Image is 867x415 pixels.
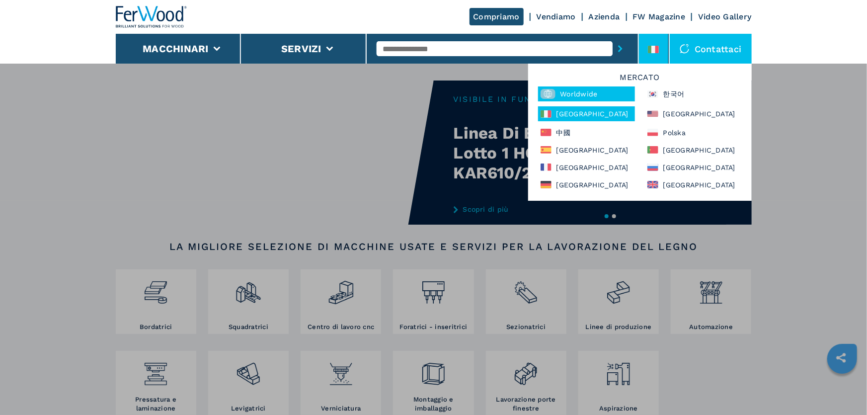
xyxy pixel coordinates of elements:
[537,12,576,21] a: Vendiamo
[589,12,620,21] a: Azienda
[698,12,751,21] a: Video Gallery
[281,43,321,55] button: Servizi
[538,86,635,101] div: Worldwide
[538,126,635,139] div: 中國
[645,106,742,121] div: [GEOGRAPHIC_DATA]
[143,43,209,55] button: Macchinari
[470,8,524,25] a: Compriamo
[613,37,628,60] button: submit-button
[645,126,742,139] div: Polska
[670,34,752,64] div: Contattaci
[538,106,635,121] div: [GEOGRAPHIC_DATA]
[116,6,187,28] img: Ferwood
[533,74,747,86] h6: Mercato
[633,12,686,21] a: FW Magazine
[645,161,742,173] div: [GEOGRAPHIC_DATA]
[538,144,635,156] div: [GEOGRAPHIC_DATA]
[538,161,635,173] div: [GEOGRAPHIC_DATA]
[645,86,742,101] div: 한국어
[645,178,742,191] div: [GEOGRAPHIC_DATA]
[645,144,742,156] div: [GEOGRAPHIC_DATA]
[538,178,635,191] div: [GEOGRAPHIC_DATA]
[680,44,690,54] img: Contattaci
